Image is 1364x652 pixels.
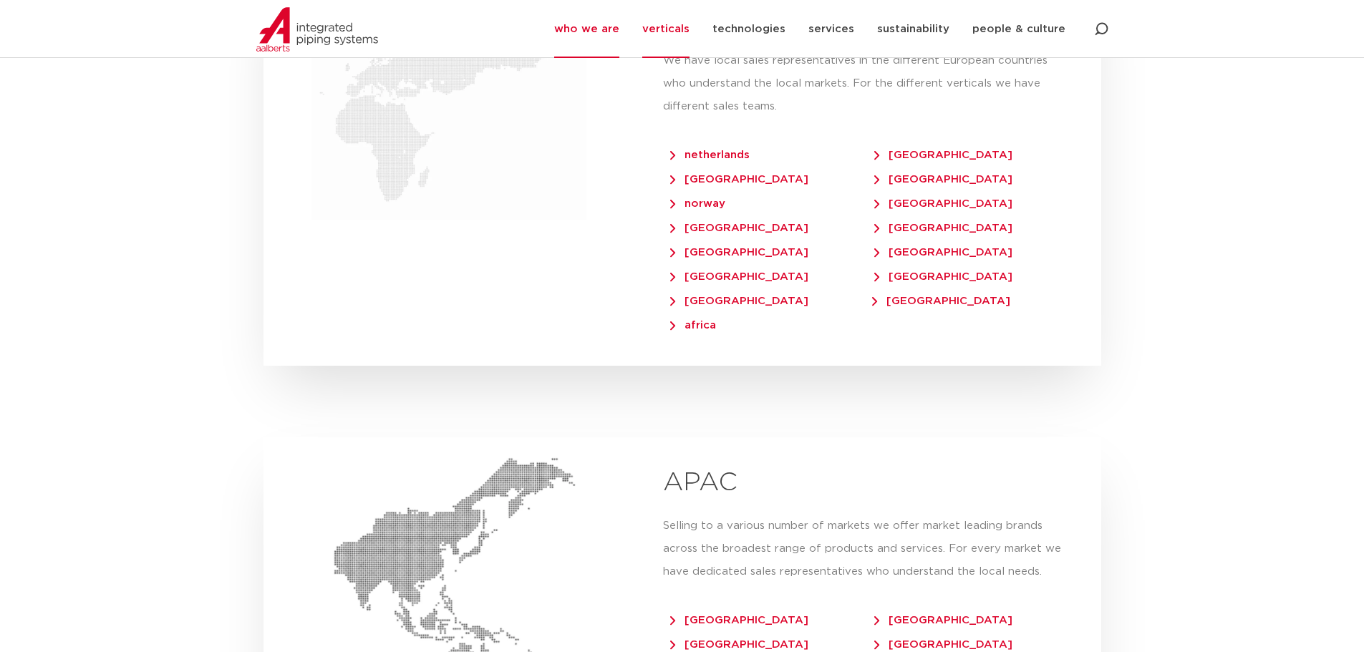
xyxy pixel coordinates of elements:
[663,466,1073,500] h2: APAC
[874,271,1012,282] span: [GEOGRAPHIC_DATA]
[670,223,808,233] span: [GEOGRAPHIC_DATA]
[670,150,750,160] span: netherlands
[670,167,830,185] a: [GEOGRAPHIC_DATA]
[872,288,1032,306] a: [GEOGRAPHIC_DATA]
[874,632,1034,650] a: [GEOGRAPHIC_DATA]
[874,215,1034,233] a: [GEOGRAPHIC_DATA]
[874,240,1034,258] a: [GEOGRAPHIC_DATA]
[670,288,830,306] a: [GEOGRAPHIC_DATA]
[670,296,808,306] span: [GEOGRAPHIC_DATA]
[670,247,808,258] span: [GEOGRAPHIC_DATA]
[670,313,737,331] a: africa
[874,264,1034,282] a: [GEOGRAPHIC_DATA]
[874,174,1012,185] span: [GEOGRAPHIC_DATA]
[670,639,808,650] span: [GEOGRAPHIC_DATA]
[874,608,1034,626] a: [GEOGRAPHIC_DATA]
[874,223,1012,233] span: [GEOGRAPHIC_DATA]
[874,198,1012,209] span: [GEOGRAPHIC_DATA]
[874,191,1034,209] a: [GEOGRAPHIC_DATA]
[670,198,725,209] span: norway
[670,191,747,209] a: norway
[670,608,830,626] a: [GEOGRAPHIC_DATA]
[874,639,1012,650] span: [GEOGRAPHIC_DATA]
[874,150,1012,160] span: [GEOGRAPHIC_DATA]
[872,296,1010,306] span: [GEOGRAPHIC_DATA]
[874,142,1034,160] a: [GEOGRAPHIC_DATA]
[670,240,830,258] a: [GEOGRAPHIC_DATA]
[670,142,771,160] a: netherlands
[670,215,830,233] a: [GEOGRAPHIC_DATA]
[663,49,1073,118] p: We have local sales representatives in the different European countries who understand the local ...
[670,174,808,185] span: [GEOGRAPHIC_DATA]
[670,615,808,626] span: [GEOGRAPHIC_DATA]
[670,320,716,331] span: africa
[670,632,830,650] a: [GEOGRAPHIC_DATA]
[670,264,830,282] a: [GEOGRAPHIC_DATA]
[663,515,1073,583] p: Selling to a various number of markets we offer market leading brands across the broadest range o...
[874,167,1034,185] a: [GEOGRAPHIC_DATA]
[874,247,1012,258] span: [GEOGRAPHIC_DATA]
[670,271,808,282] span: [GEOGRAPHIC_DATA]
[874,615,1012,626] span: [GEOGRAPHIC_DATA]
